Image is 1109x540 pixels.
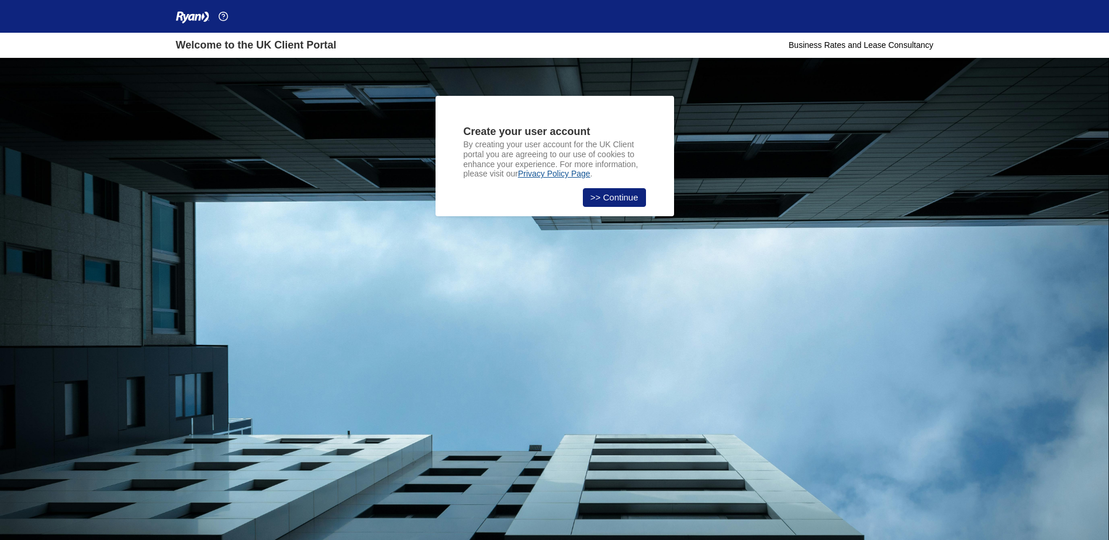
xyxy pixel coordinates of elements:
[464,140,646,179] p: By creating your user account for the UK Client portal you are agreeing to our use of cookies to ...
[789,39,933,51] div: Business Rates and Lease Consultancy
[518,169,590,178] a: Privacy Policy Page
[219,12,228,21] img: Help
[464,124,646,140] div: Create your user account
[583,188,646,207] a: >> Continue
[176,37,337,53] div: Welcome to the UK Client Portal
